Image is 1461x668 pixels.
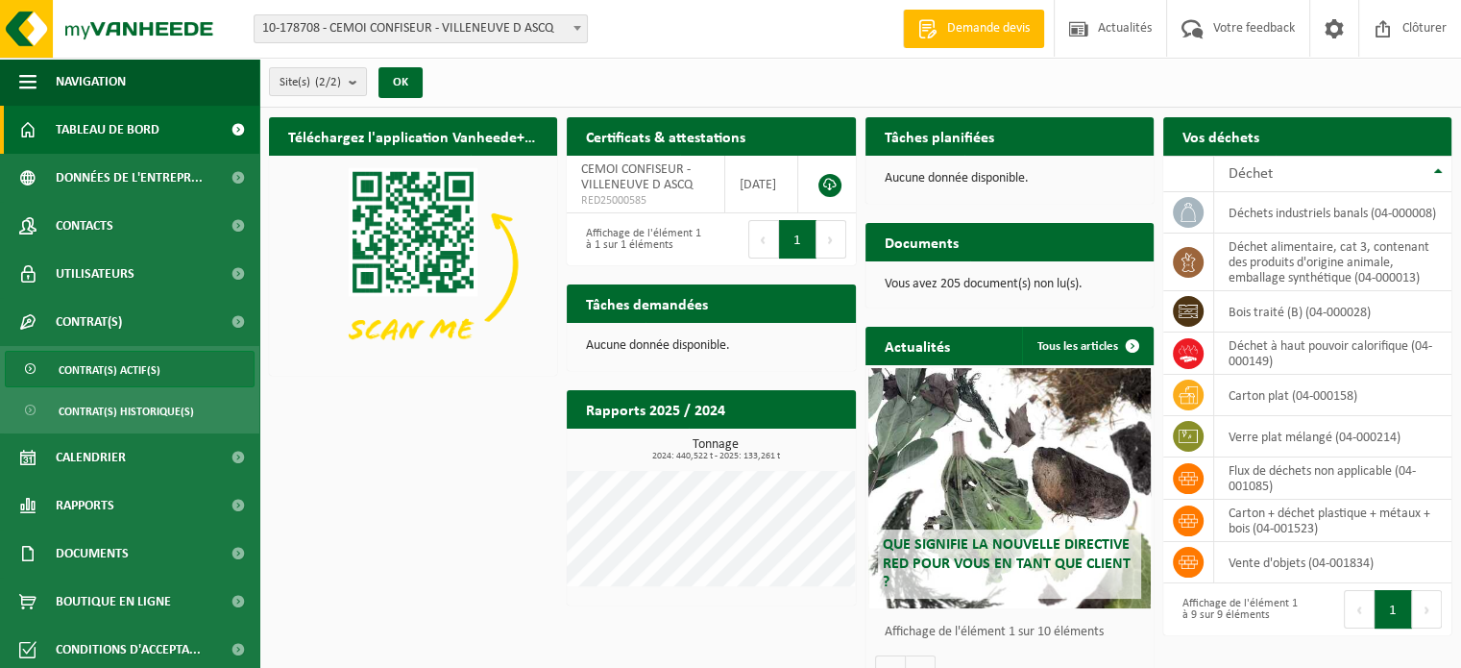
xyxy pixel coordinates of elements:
[56,154,203,202] span: Données de l'entrepr...
[865,327,969,364] h2: Actualités
[56,578,171,626] span: Boutique en ligne
[1214,291,1451,333] td: bois traité (B) (04-000028)
[1214,458,1451,500] td: flux de déchets non applicable (04-001085)
[5,351,255,387] a: Contrat(s) actif(s)
[865,117,1013,155] h2: Tâches planifiées
[59,393,194,430] span: Contrat(s) historique(s)
[59,352,160,388] span: Contrat(s) actif(s)
[748,220,779,259] button: Previous
[1214,333,1451,375] td: déchet à haut pouvoir calorifique (04-000149)
[1214,375,1451,416] td: carton plat (04-000158)
[1173,588,1298,631] div: Affichage de l'élément 1 à 9 sur 9 éléments
[885,626,1144,639] p: Affichage de l'élément 1 sur 10 éléments
[254,14,588,43] span: 10-178708 - CEMOI CONFISEUR - VILLENEUVE D ASCQ
[1022,327,1152,365] a: Tous les articles
[1412,590,1442,629] button: Next
[56,530,129,578] span: Documents
[269,156,557,372] img: Download de VHEPlus App
[567,390,744,428] h2: Rapports 2025 / 2024
[581,193,710,209] span: RED25000585
[280,68,341,97] span: Site(s)
[816,220,846,259] button: Next
[1375,590,1412,629] button: 1
[56,202,113,250] span: Contacts
[689,428,854,466] a: Consulter les rapports
[1344,590,1375,629] button: Previous
[255,15,587,42] span: 10-178708 - CEMOI CONFISEUR - VILLENEUVE D ASCQ
[378,67,423,98] button: OK
[1214,542,1451,583] td: vente d'objets (04-001834)
[576,452,855,461] span: 2024: 440,522 t - 2025: 133,261 t
[56,482,114,530] span: Rapports
[56,58,126,106] span: Navigation
[56,298,122,346] span: Contrat(s)
[942,19,1035,38] span: Demande devis
[56,106,159,154] span: Tableau de bord
[315,76,341,88] count: (2/2)
[779,220,816,259] button: 1
[1214,416,1451,458] td: verre plat mélangé (04-000214)
[567,117,765,155] h2: Certificats & attestations
[269,67,367,96] button: Site(s)(2/2)
[581,162,693,192] span: CEMOI CONFISEUR - VILLENEUVE D ASCQ
[1163,117,1278,155] h2: Vos déchets
[567,285,727,322] h2: Tâches demandées
[1229,166,1273,182] span: Déchet
[885,172,1134,186] p: Aucune donnée disponible.
[865,223,978,260] h2: Documents
[1214,234,1451,291] td: déchet alimentaire, cat 3, contenant des produits d'origine animale, emballage synthétique (04-00...
[586,339,836,353] p: Aucune donnée disponible.
[56,250,134,298] span: Utilisateurs
[885,278,1134,291] p: Vous avez 205 document(s) non lu(s).
[725,156,798,213] td: [DATE]
[5,392,255,429] a: Contrat(s) historique(s)
[576,438,855,461] h3: Tonnage
[868,368,1151,608] a: Que signifie la nouvelle directive RED pour vous en tant que client ?
[269,117,557,155] h2: Téléchargez l'application Vanheede+ maintenant!
[576,218,701,260] div: Affichage de l'élément 1 à 1 sur 1 éléments
[883,537,1131,589] span: Que signifie la nouvelle directive RED pour vous en tant que client ?
[56,433,126,482] span: Calendrier
[1214,192,1451,234] td: déchets industriels banals (04-000008)
[903,10,1044,48] a: Demande devis
[1214,500,1451,542] td: carton + déchet plastique + métaux + bois (04-001523)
